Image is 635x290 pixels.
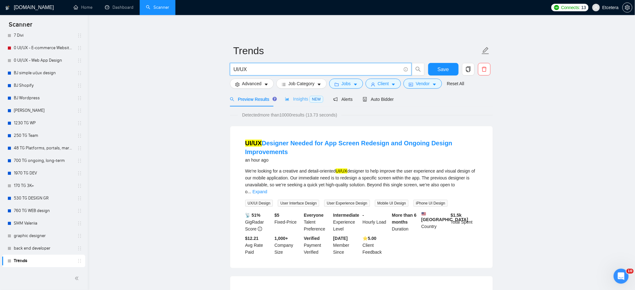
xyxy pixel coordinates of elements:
[274,236,288,241] b: 1,000+
[244,235,273,256] div: Avg Rate Paid
[77,146,82,151] span: holder
[77,83,82,88] span: holder
[303,212,332,232] div: Talent Preference
[247,189,251,194] span: ...
[422,212,426,216] img: 🇺🇸
[245,236,259,241] b: $12.21
[77,121,82,126] span: holder
[375,200,409,207] span: Mobile UI Design
[310,96,323,103] span: NEW
[230,97,275,102] span: Preview Results
[561,4,580,11] span: Connects:
[333,236,348,241] b: [DATE]
[77,246,82,251] span: holder
[462,66,474,72] span: copy
[450,212,479,232] div: Total Spent
[278,200,319,207] span: User Interface Design
[285,96,323,101] span: Insights
[332,235,362,256] div: Member Since
[594,5,598,10] span: user
[77,58,82,63] span: holder
[77,234,82,239] span: holder
[409,82,413,87] span: idcard
[392,213,417,225] b: More than 6 months
[77,158,82,163] span: holder
[289,80,315,87] span: Job Category
[447,80,464,87] a: Reset All
[14,80,73,92] a: BJ Shopify
[245,200,273,207] span: UX/UI Design
[77,171,82,176] span: holder
[363,236,377,241] b: ⭐️ 5.00
[627,269,634,274] span: 10
[336,168,347,173] mark: UI/UX
[366,79,401,89] button: userClientcaret-down
[462,63,475,75] button: copy
[264,82,268,87] span: caret-down
[554,5,559,10] img: upwork-logo.png
[242,80,262,87] span: Advanced
[245,140,262,147] mark: UI/UX
[272,96,278,102] div: Tooltip anchor
[403,79,442,89] button: idcardVendorcaret-down
[77,133,82,138] span: holder
[77,46,82,51] span: holder
[105,5,133,10] a: dashboardDashboard
[622,3,632,13] button: setting
[329,79,363,89] button: folderJobscaret-down
[622,5,632,10] a: setting
[14,105,73,117] a: [PERSON_NAME]
[245,156,478,164] div: an hour ago
[420,212,450,232] div: Country
[478,63,491,75] button: delete
[75,275,81,282] span: double-left
[77,108,82,113] span: holder
[14,29,73,42] a: 7 Divi
[412,66,424,72] span: search
[146,5,169,10] a: searchScanner
[273,212,303,232] div: Fixed-Price
[245,213,261,218] b: 📡 51%
[304,236,320,241] b: Verified
[14,205,73,217] a: 760 TG WEB design
[623,5,632,10] span: setting
[481,47,490,55] span: edit
[235,82,240,87] span: setting
[14,192,73,205] a: 530 TG DESIGN GR
[276,79,327,89] button: barsJob Categorycaret-down
[332,212,362,232] div: Experience Level
[391,82,396,87] span: caret-down
[258,227,262,231] span: info-circle
[245,168,478,195] div: We’re looking for a creative and detail-oriented designer to help improve the user experience and...
[335,82,339,87] span: folder
[230,79,274,89] button: settingAdvancedcaret-down
[14,130,73,142] a: 250 TG Team
[14,54,73,67] a: 0 UI/UX - Web App Design
[414,200,448,207] span: iPhone UI Design
[5,3,10,13] img: logo
[74,5,92,10] a: homeHome
[285,97,289,101] span: area-chart
[14,217,73,230] a: SMM Valeriia
[362,235,391,256] div: Client Feedback
[238,111,342,118] span: Detected more than 10000 results (13.73 seconds)
[438,65,449,73] span: Save
[230,97,234,101] span: search
[614,269,629,284] iframe: Intercom live chat
[14,42,73,54] a: 0 UI/UX - E-commerce Website Design
[77,259,82,264] span: holder
[363,213,364,218] b: -
[416,80,429,87] span: Vendor
[77,33,82,38] span: holder
[14,255,73,267] a: Trends
[14,242,73,255] a: back end developer
[14,230,73,242] a: graphic designer
[333,97,338,101] span: notification
[14,142,73,155] a: 48 TG Platforms, portals, marketplaces
[432,82,437,87] span: caret-down
[324,200,370,207] span: User Experience Design
[478,66,490,72] span: delete
[421,212,468,222] b: [GEOGRAPHIC_DATA]
[282,82,286,87] span: bars
[378,80,389,87] span: Client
